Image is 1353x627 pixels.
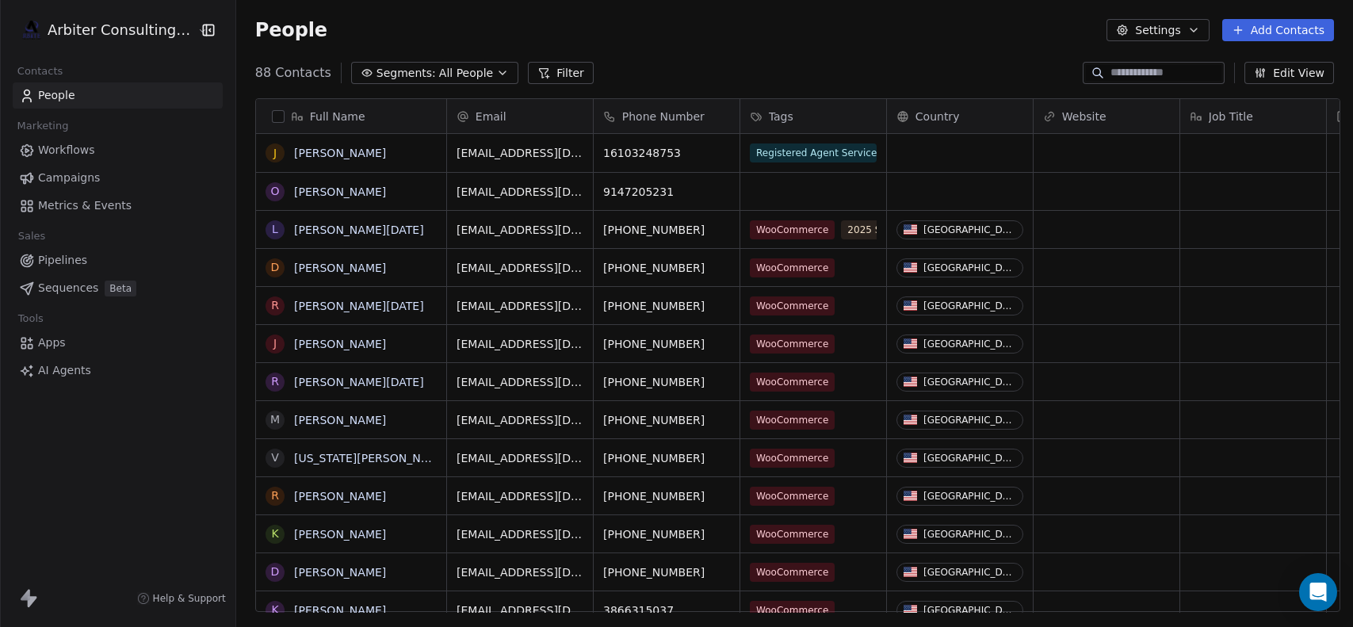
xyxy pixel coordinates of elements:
[603,450,730,466] span: [PHONE_NUMBER]
[1244,62,1334,84] button: Edit View
[271,487,279,504] div: R
[1222,19,1334,41] button: Add Contacts
[38,142,95,159] span: Workflows
[887,99,1033,133] div: Country
[457,450,583,466] span: [EMAIL_ADDRESS][DOMAIN_NAME]
[457,298,583,314] span: [EMAIL_ADDRESS][DOMAIN_NAME]
[923,529,1016,540] div: [GEOGRAPHIC_DATA]
[256,134,447,613] div: grid
[270,183,279,200] div: O
[439,65,493,82] span: All People
[294,224,424,236] a: [PERSON_NAME][DATE]
[603,412,730,428] span: [PHONE_NUMBER]
[19,17,186,44] button: Arbiter Consulting Group
[48,20,193,40] span: Arbiter Consulting Group
[376,65,436,82] span: Segments:
[294,185,386,198] a: [PERSON_NAME]
[457,222,583,238] span: [EMAIL_ADDRESS][DOMAIN_NAME]
[294,414,386,426] a: [PERSON_NAME]
[11,224,52,248] span: Sales
[38,362,91,379] span: AI Agents
[923,262,1016,273] div: [GEOGRAPHIC_DATA]
[457,145,583,161] span: [EMAIL_ADDRESS][DOMAIN_NAME]
[915,109,960,124] span: Country
[740,99,886,133] div: Tags
[294,528,386,541] a: [PERSON_NAME]
[923,338,1016,350] div: [GEOGRAPHIC_DATA]
[750,373,835,392] span: WooCommerce
[603,488,730,504] span: [PHONE_NUMBER]
[603,298,730,314] span: [PHONE_NUMBER]
[594,99,740,133] div: Phone Number
[923,491,1016,502] div: [GEOGRAPHIC_DATA]
[270,411,280,428] div: M
[750,601,835,620] span: WooCommerce
[105,281,136,296] span: Beta
[294,376,424,388] a: [PERSON_NAME][DATE]
[13,165,223,191] a: Campaigns
[750,449,835,468] span: WooCommerce
[457,526,583,542] span: [EMAIL_ADDRESS][DOMAIN_NAME]
[294,147,386,159] a: [PERSON_NAME]
[294,300,424,312] a: [PERSON_NAME][DATE]
[923,300,1016,312] div: [GEOGRAPHIC_DATA]
[1106,19,1209,41] button: Settings
[603,184,730,200] span: 9147205231
[750,258,835,277] span: WooCommerce
[271,297,279,314] div: R
[528,62,594,84] button: Filter
[11,307,50,331] span: Tools
[750,335,835,354] span: WooCommerce
[38,197,132,214] span: Metrics & Events
[457,336,583,352] span: [EMAIL_ADDRESS][DOMAIN_NAME]
[38,280,98,296] span: Sequences
[1180,99,1326,133] div: Job Title
[1299,573,1337,611] div: Open Intercom Messenger
[38,87,75,104] span: People
[603,145,730,161] span: 16103248753
[923,224,1016,235] div: [GEOGRAPHIC_DATA]
[255,18,327,42] span: People
[271,526,278,542] div: K
[750,220,835,239] span: WooCommerce
[310,109,365,124] span: Full Name
[457,602,583,618] span: [EMAIL_ADDRESS][DOMAIN_NAME]
[750,296,835,315] span: WooCommerce
[10,59,70,83] span: Contacts
[457,488,583,504] span: [EMAIL_ADDRESS][DOMAIN_NAME]
[750,411,835,430] span: WooCommerce
[13,357,223,384] a: AI Agents
[603,222,730,238] span: [PHONE_NUMBER]
[13,82,223,109] a: People
[750,525,835,544] span: WooCommerce
[13,330,223,356] a: Apps
[457,564,583,580] span: [EMAIL_ADDRESS][DOMAIN_NAME]
[750,143,877,162] span: Registered Agent Services
[841,220,935,239] span: 2025 SFF Huddle
[270,564,279,580] div: D
[476,109,506,124] span: Email
[923,453,1016,464] div: [GEOGRAPHIC_DATA]
[255,63,331,82] span: 88 Contacts
[622,109,705,124] span: Phone Number
[273,335,277,352] div: J
[603,374,730,390] span: [PHONE_NUMBER]
[153,592,226,605] span: Help & Support
[13,247,223,273] a: Pipelines
[13,193,223,219] a: Metrics & Events
[603,526,730,542] span: [PHONE_NUMBER]
[750,563,835,582] span: WooCommerce
[22,21,41,40] img: Arbiter_Vertical_Logo_Transparent_400dpi_1140x784.png
[1062,109,1106,124] span: Website
[294,604,386,617] a: [PERSON_NAME]
[923,605,1016,616] div: [GEOGRAPHIC_DATA]
[273,145,277,162] div: J
[603,260,730,276] span: [PHONE_NUMBER]
[603,564,730,580] span: [PHONE_NUMBER]
[457,374,583,390] span: [EMAIL_ADDRESS][DOMAIN_NAME]
[457,260,583,276] span: [EMAIL_ADDRESS][DOMAIN_NAME]
[603,602,730,618] span: 3866315037
[137,592,226,605] a: Help & Support
[294,490,386,503] a: [PERSON_NAME]
[447,99,593,133] div: Email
